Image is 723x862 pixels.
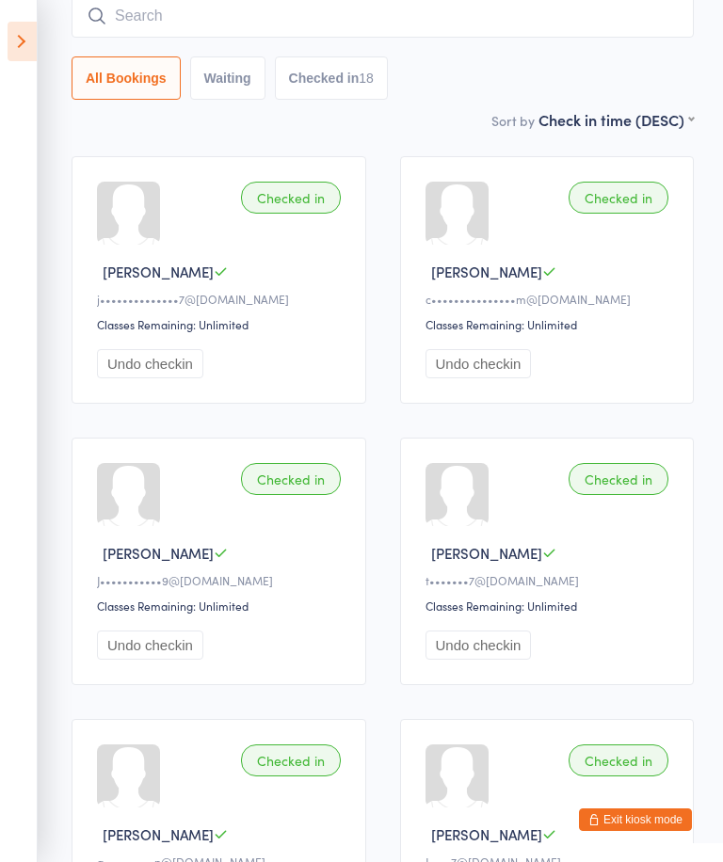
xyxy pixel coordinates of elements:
[426,349,532,378] button: Undo checkin
[431,262,542,281] span: [PERSON_NAME]
[359,71,374,86] div: 18
[579,808,692,831] button: Exit kiosk mode
[97,349,203,378] button: Undo checkin
[97,598,346,614] div: Classes Remaining: Unlimited
[97,631,203,660] button: Undo checkin
[241,744,341,776] div: Checked in
[97,316,346,332] div: Classes Remaining: Unlimited
[426,631,532,660] button: Undo checkin
[241,463,341,495] div: Checked in
[97,572,346,588] div: J•••••••••••9@[DOMAIN_NAME]
[72,56,181,100] button: All Bookings
[569,463,668,495] div: Checked in
[569,744,668,776] div: Checked in
[491,111,535,130] label: Sort by
[569,182,668,214] div: Checked in
[426,291,675,307] div: c•••••••••••••••m@[DOMAIN_NAME]
[538,109,694,130] div: Check in time (DESC)
[431,543,542,563] span: [PERSON_NAME]
[241,182,341,214] div: Checked in
[426,316,675,332] div: Classes Remaining: Unlimited
[103,262,214,281] span: [PERSON_NAME]
[103,824,214,844] span: [PERSON_NAME]
[275,56,388,100] button: Checked in18
[431,824,542,844] span: [PERSON_NAME]
[426,572,675,588] div: t•••••••7@[DOMAIN_NAME]
[426,598,675,614] div: Classes Remaining: Unlimited
[97,291,346,307] div: j••••••••••••••7@[DOMAIN_NAME]
[103,543,214,563] span: [PERSON_NAME]
[190,56,265,100] button: Waiting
